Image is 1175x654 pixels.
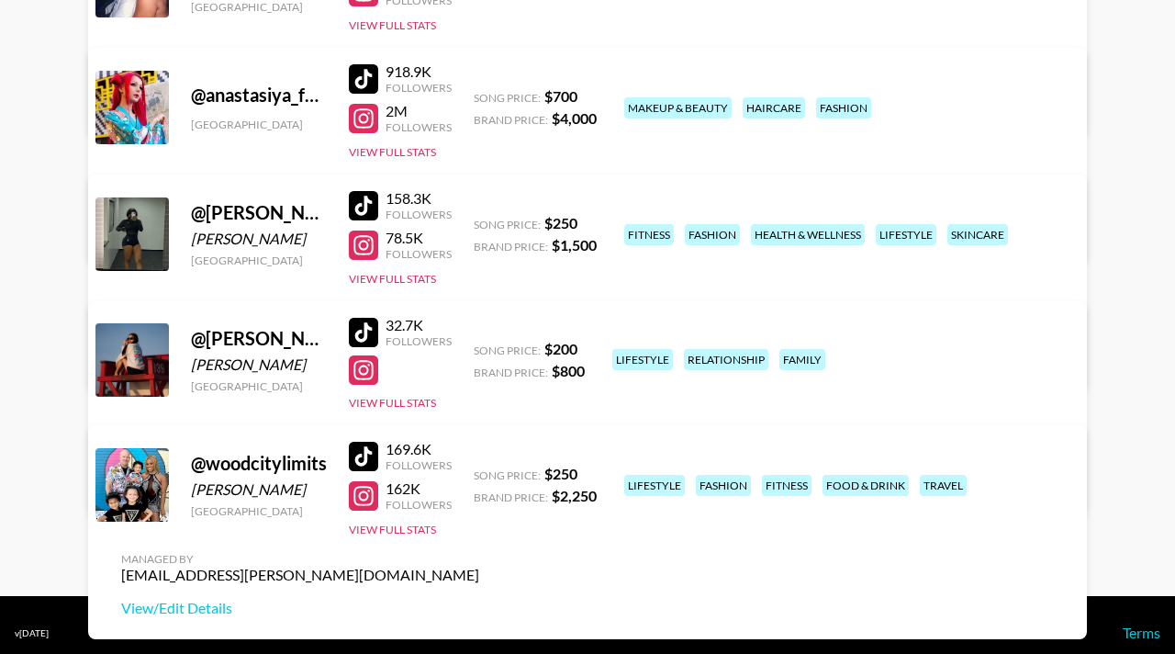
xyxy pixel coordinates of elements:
[612,349,673,370] div: lifestyle
[474,490,548,504] span: Brand Price:
[876,224,936,245] div: lifestyle
[386,229,452,247] div: 78.5K
[191,118,327,131] div: [GEOGRAPHIC_DATA]
[474,366,548,379] span: Brand Price:
[191,452,327,475] div: @ woodcitylimits
[474,91,541,105] span: Song Price:
[349,396,436,410] button: View Full Stats
[191,201,327,224] div: @ [PERSON_NAME]
[684,349,768,370] div: relationship
[386,334,452,348] div: Followers
[474,344,541,357] span: Song Price:
[386,440,452,458] div: 169.6K
[349,145,436,159] button: View Full Stats
[779,349,825,370] div: family
[544,87,577,105] strong: $ 700
[15,627,49,639] div: v [DATE]
[386,62,452,81] div: 918.9K
[544,340,577,357] strong: $ 200
[386,479,452,498] div: 162K
[386,102,452,120] div: 2M
[685,224,740,245] div: fashion
[386,498,452,512] div: Followers
[386,189,452,208] div: 158.3K
[920,475,967,496] div: travel
[121,599,479,617] a: View/Edit Details
[624,475,685,496] div: lifestyle
[191,504,327,518] div: [GEOGRAPHIC_DATA]
[696,475,751,496] div: fashion
[191,327,327,350] div: @ [PERSON_NAME].drew
[386,120,452,134] div: Followers
[191,379,327,393] div: [GEOGRAPHIC_DATA]
[474,113,548,127] span: Brand Price:
[121,552,479,566] div: Managed By
[386,81,452,95] div: Followers
[191,355,327,374] div: [PERSON_NAME]
[552,362,585,379] strong: $ 800
[191,84,327,107] div: @ anastasiya_fukkacumi1
[1123,624,1160,641] a: Terms
[822,475,909,496] div: food & drink
[191,230,327,248] div: [PERSON_NAME]
[349,18,436,32] button: View Full Stats
[386,316,452,334] div: 32.7K
[474,468,541,482] span: Song Price:
[191,480,327,499] div: [PERSON_NAME]
[552,236,597,254] strong: $ 1,500
[474,240,548,254] span: Brand Price:
[552,487,597,504] strong: $ 2,250
[624,97,732,118] div: makeup & beauty
[349,272,436,286] button: View Full Stats
[386,208,452,221] div: Followers
[743,97,805,118] div: haircare
[552,109,597,127] strong: $ 4,000
[816,97,871,118] div: fashion
[762,475,811,496] div: fitness
[386,247,452,261] div: Followers
[474,218,541,231] span: Song Price:
[544,214,577,231] strong: $ 250
[624,224,674,245] div: fitness
[544,465,577,482] strong: $ 250
[349,523,436,536] button: View Full Stats
[191,254,327,267] div: [GEOGRAPHIC_DATA]
[751,224,865,245] div: health & wellness
[121,566,479,584] div: [EMAIL_ADDRESS][PERSON_NAME][DOMAIN_NAME]
[947,224,1008,245] div: skincare
[386,458,452,472] div: Followers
